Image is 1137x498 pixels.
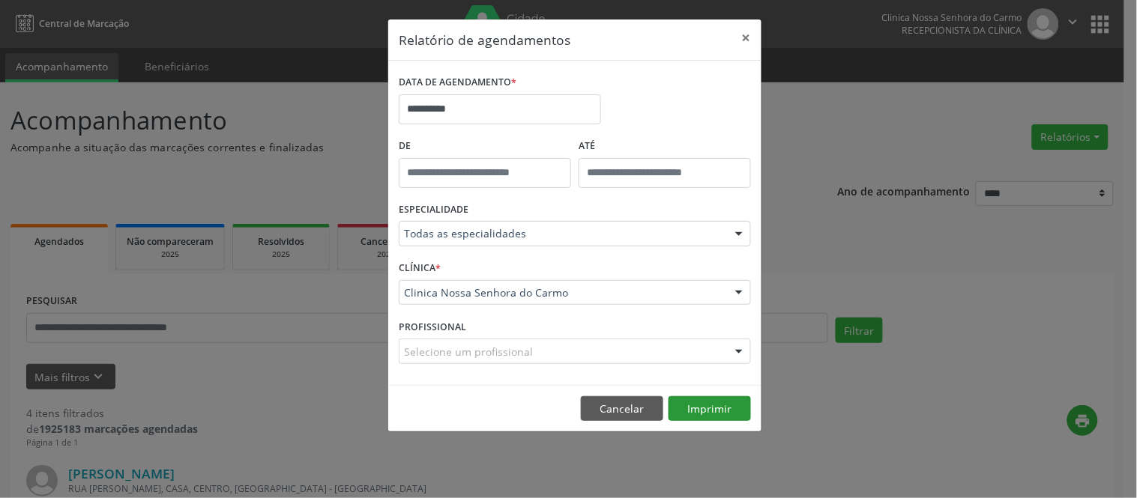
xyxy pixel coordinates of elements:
[399,315,466,338] label: PROFISSIONAL
[581,396,663,422] button: Cancelar
[404,344,533,359] span: Selecione um profissional
[669,396,751,422] button: Imprimir
[732,19,761,56] button: Close
[399,257,441,280] label: CLÍNICA
[399,198,468,222] label: ESPECIALIDADE
[579,135,751,158] label: ATÉ
[404,285,720,300] span: Clinica Nossa Senhora do Carmo
[399,30,570,49] h5: Relatório de agendamentos
[404,226,720,241] span: Todas as especialidades
[399,135,571,158] label: De
[399,71,516,94] label: DATA DE AGENDAMENTO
